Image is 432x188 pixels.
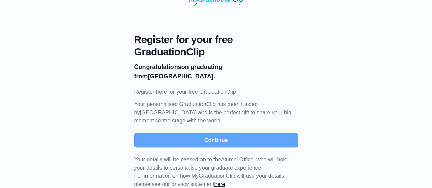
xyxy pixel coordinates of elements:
b: Congratulations [134,63,181,70]
button: Continue [134,133,298,147]
span: Alumni Office [221,157,253,162]
span: GraduationClip [134,46,298,58]
p: Your personalised GraduationClip has been funded by [GEOGRAPHIC_DATA] and is the perfect gift to ... [134,100,298,125]
p: on graduating from [GEOGRAPHIC_DATA]. [134,62,298,81]
p: Register here for your free GraduationClip [134,88,298,96]
span: For information on how MyGraduationClip will use your details please see our privacy statement . [134,157,288,187]
span: Your details will be passed on to the , who will hold your details to personalise your graduate e... [134,157,288,171]
a: here [214,181,225,187]
span: Register for your free [134,33,298,46]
